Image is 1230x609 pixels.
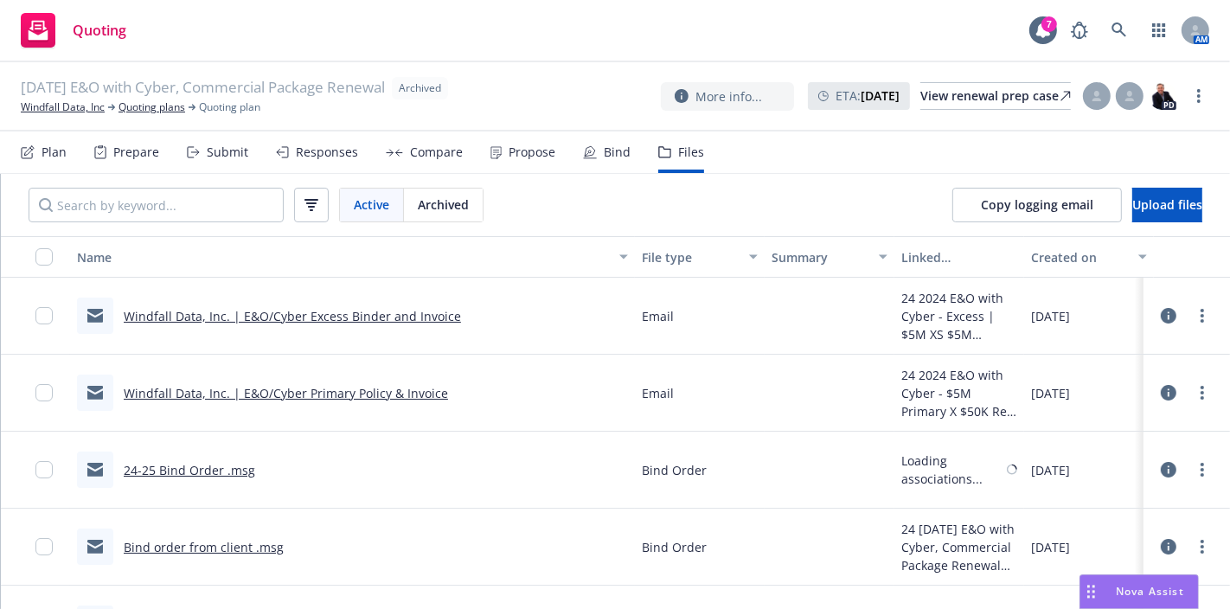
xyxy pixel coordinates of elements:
[207,145,248,159] div: Submit
[901,289,1017,343] div: 24 2024 E&O with Cyber - Excess | $5M XS $5M
[124,462,255,478] a: 24-25 Bind Order .msg
[124,539,284,555] a: Bind order from client .msg
[642,307,674,325] span: Email
[35,538,53,555] input: Toggle Row Selected
[981,196,1093,213] span: Copy logging email
[901,520,1017,574] div: 24 [DATE] E&O with Cyber, Commercial Package Renewal
[1192,536,1213,557] a: more
[113,145,159,159] div: Prepare
[836,87,900,105] span: ETA :
[695,87,762,106] span: More info...
[678,145,704,159] div: Files
[1192,382,1213,403] a: more
[642,248,739,266] div: File type
[1102,13,1137,48] a: Search
[35,461,53,478] input: Toggle Row Selected
[1149,82,1176,110] img: photo
[35,307,53,324] input: Toggle Row Selected
[42,145,67,159] div: Plan
[1116,584,1184,599] span: Nova Assist
[1080,575,1102,608] div: Drag to move
[772,248,868,266] div: Summary
[1192,305,1213,326] a: more
[642,384,674,402] span: Email
[418,196,469,214] span: Archived
[1132,196,1202,213] span: Upload files
[894,236,1024,278] button: Linked associations
[765,236,894,278] button: Summary
[1031,384,1070,402] span: [DATE]
[124,385,448,401] a: Windfall Data, Inc. | E&O/Cyber Primary Policy & Invoice
[35,384,53,401] input: Toggle Row Selected
[642,538,707,556] span: Bind Order
[199,99,260,115] span: Quoting plan
[124,308,461,324] a: Windfall Data, Inc. | E&O/Cyber Excess Binder and Invoice
[1041,16,1057,32] div: 7
[1192,459,1213,480] a: more
[661,82,794,111] button: More info...
[21,99,105,115] a: Windfall Data, Inc
[604,145,631,159] div: Bind
[1031,461,1070,479] span: [DATE]
[642,461,707,479] span: Bind Order
[861,87,900,104] strong: [DATE]
[1079,574,1199,609] button: Nova Assist
[29,188,284,222] input: Search by keyword...
[1031,248,1128,266] div: Created on
[70,236,635,278] button: Name
[119,99,185,115] a: Quoting plans
[509,145,555,159] div: Propose
[410,145,463,159] div: Compare
[35,248,53,266] input: Select all
[399,80,441,96] span: Archived
[920,83,1071,109] div: View renewal prep case
[1024,236,1154,278] button: Created on
[635,236,765,278] button: File type
[901,366,1017,420] div: 24 2024 E&O with Cyber - $5M Primary X $50K Ret
[73,23,126,37] span: Quoting
[296,145,358,159] div: Responses
[1142,13,1176,48] a: Switch app
[901,452,1003,488] div: Loading associations...
[952,188,1122,222] button: Copy logging email
[1132,188,1202,222] button: Upload files
[77,248,609,266] div: Name
[920,82,1071,110] a: View renewal prep case
[901,248,1017,266] div: Linked associations
[14,6,133,54] a: Quoting
[1062,13,1097,48] a: Report a Bug
[1188,86,1209,106] a: more
[21,77,385,99] span: [DATE] E&O with Cyber, Commercial Package Renewal
[354,196,389,214] span: Active
[1031,538,1070,556] span: [DATE]
[1031,307,1070,325] span: [DATE]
